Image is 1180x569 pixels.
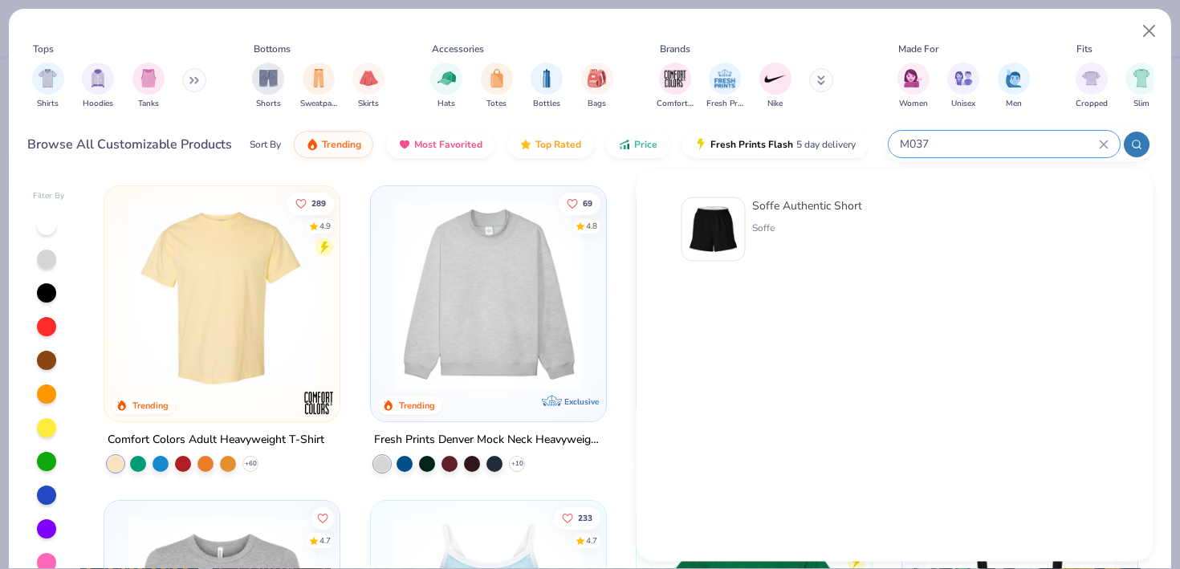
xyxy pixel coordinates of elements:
span: Sweatpants [300,98,337,110]
span: Bottles [533,98,560,110]
div: filter for Totes [481,63,513,110]
span: 5 day delivery [796,136,856,154]
div: Fresh Prints Denver Mock Neck Heavyweight Sweatshirt [374,430,603,450]
button: Like [287,192,334,214]
img: most_fav.gif [398,138,411,151]
span: Skirts [358,98,379,110]
button: Trending [294,131,373,158]
img: Slim Image [1133,69,1150,87]
img: Totes Image [488,69,506,87]
span: Unisex [951,98,975,110]
span: 233 [577,514,592,522]
button: filter button [430,63,462,110]
div: Comfort Colors Adult Heavyweight T-Shirt [108,430,324,450]
div: Accessories [432,42,484,56]
div: filter for Tanks [132,63,165,110]
span: Cropped [1076,98,1108,110]
button: filter button [132,63,165,110]
div: filter for Cropped [1076,63,1108,110]
span: Tanks [138,98,159,110]
img: Nike Image [763,67,787,91]
button: Close [1134,16,1165,47]
img: trending.gif [306,138,319,151]
img: Tanks Image [140,69,157,87]
span: + 10 [511,459,523,469]
button: filter button [947,63,979,110]
span: Price [634,138,657,151]
img: Unisex Image [954,69,973,87]
button: filter button [581,63,613,110]
span: Shorts [256,98,281,110]
img: Hoodies Image [89,69,107,87]
div: filter for Hoodies [82,63,114,110]
img: flash.gif [694,138,707,151]
button: filter button [1076,63,1108,110]
img: Comfort Colors Image [663,67,687,91]
div: Fits [1076,42,1093,56]
div: Bottoms [254,42,291,56]
img: Sweatpants Image [310,69,328,87]
img: TopRated.gif [519,138,532,151]
div: filter for Sweatpants [300,63,337,110]
div: 4.9 [319,220,331,232]
button: Price [606,131,669,158]
div: Made For [898,42,938,56]
img: f2aea35a-bd5e-487e-a8a1-25153f44d02a [689,205,739,254]
span: Top Rated [535,138,581,151]
div: Filter By [33,190,65,202]
img: a90f7c54-8796-4cb2-9d6e-4e9644cfe0fe [590,202,793,389]
img: Comfort Colors logo [303,387,336,419]
div: filter for Shirts [32,63,64,110]
span: Trending [322,138,361,151]
img: Skirts Image [360,69,378,87]
div: filter for Fresh Prints [706,63,743,110]
span: Shirts [37,98,59,110]
input: Try "T-Shirt" [898,135,1099,153]
div: Sort By [250,137,281,152]
button: Like [311,507,334,530]
img: Bottles Image [538,69,555,87]
div: filter for Bottles [531,63,563,110]
button: filter button [657,63,694,110]
img: Bags Image [588,69,605,87]
img: Men Image [1005,69,1023,87]
span: Hats [437,98,455,110]
span: Slim [1133,98,1149,110]
button: filter button [32,63,64,110]
img: Fresh Prints Image [713,67,737,91]
span: Nike [767,98,783,110]
div: 4.8 [585,220,596,232]
button: filter button [1125,63,1158,110]
img: Shorts Image [259,69,278,87]
span: Men [1006,98,1022,110]
img: 029b8af0-80e6-406f-9fdc-fdf898547912 [120,202,323,389]
div: filter for Nike [759,63,791,110]
span: + 60 [245,459,257,469]
div: Soffe Authentic Short [752,197,862,214]
button: Top Rated [507,131,593,158]
div: Browse All Customizable Products [27,135,232,154]
button: filter button [531,63,563,110]
img: f5d85501-0dbb-4ee4-b115-c08fa3845d83 [387,202,590,389]
button: filter button [82,63,114,110]
div: filter for Hats [430,63,462,110]
div: filter for Comfort Colors [657,63,694,110]
span: Women [899,98,928,110]
span: 69 [582,199,592,207]
button: filter button [759,63,791,110]
button: Most Favorited [386,131,494,158]
div: Brands [660,42,690,56]
button: filter button [706,63,743,110]
button: filter button [998,63,1030,110]
div: filter for Skirts [352,63,385,110]
button: filter button [897,63,930,110]
div: 4.7 [585,535,596,547]
div: filter for Bags [581,63,613,110]
div: filter for Unisex [947,63,979,110]
div: filter for Men [998,63,1030,110]
img: Women Image [904,69,922,87]
span: Fresh Prints Flash [710,138,793,151]
span: Fresh Prints [706,98,743,110]
div: filter for Slim [1125,63,1158,110]
div: filter for Shorts [252,63,284,110]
